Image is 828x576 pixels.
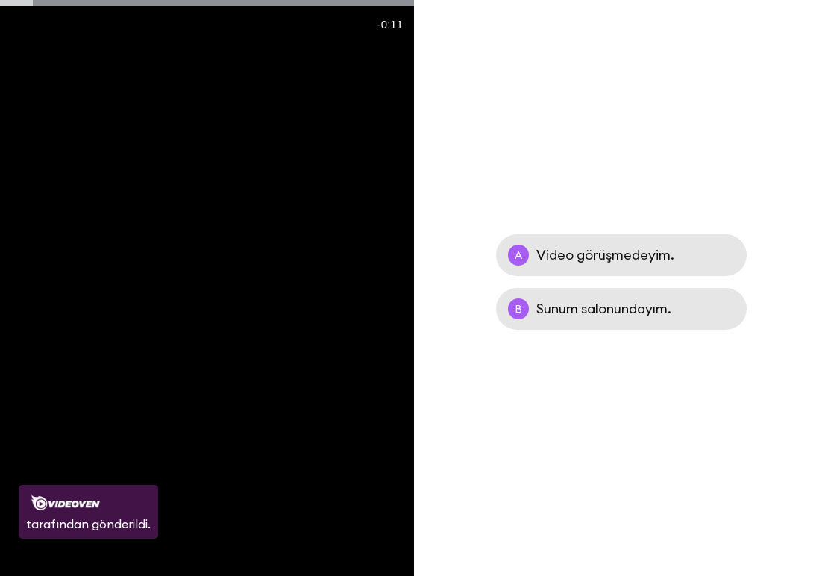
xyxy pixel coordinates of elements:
div: A [508,245,529,266]
span: - [377,18,381,31]
div: Video görüşmedeyim. [536,234,729,276]
span: 0:11 [381,18,403,31]
div: Sunum salonundayım. [536,288,729,330]
div: B [508,298,529,319]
